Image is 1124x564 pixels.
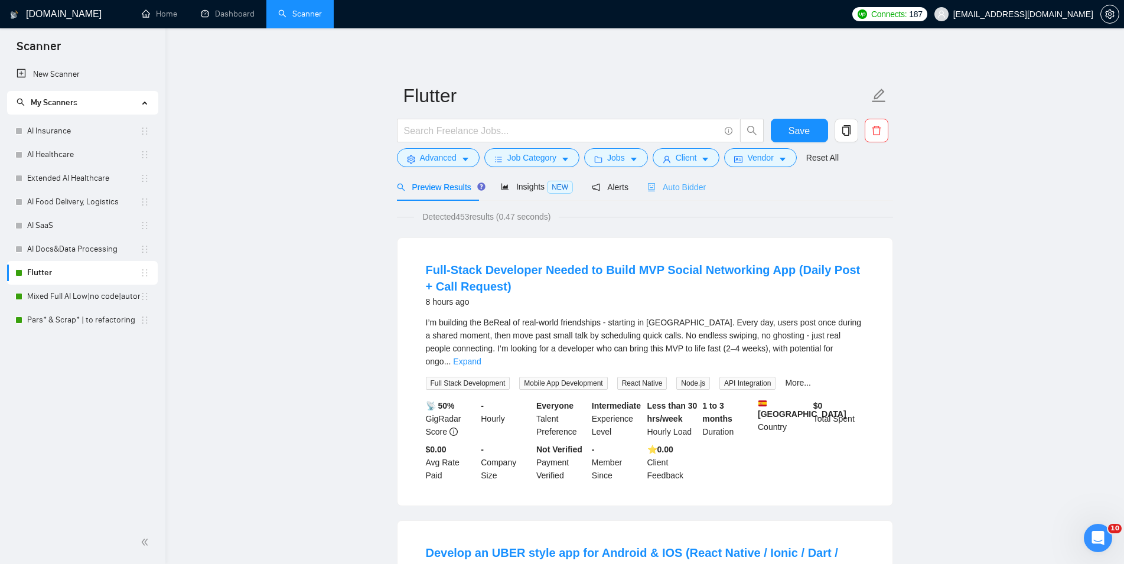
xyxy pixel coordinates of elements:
[17,97,77,107] span: My Scanners
[547,181,573,194] span: NEW
[1108,524,1122,533] span: 10
[645,399,701,438] div: Hourly Load
[17,63,148,86] a: New Scanner
[592,183,600,191] span: notification
[426,377,510,390] span: Full Stack Development
[7,167,158,190] li: Extended AI Healthcare
[426,316,864,368] div: I’m building the BeReal of real-world friendships - starting in [GEOGRAPHIC_DATA]. Every day, use...
[534,443,589,482] div: Payment Verified
[734,155,742,164] span: idcard
[140,174,149,183] span: holder
[141,536,152,548] span: double-left
[140,244,149,254] span: holder
[27,143,140,167] a: AI Healthcare
[865,119,888,142] button: delete
[404,123,719,138] input: Search Freelance Jobs...
[589,443,645,482] div: Member Since
[7,285,158,308] li: Mixed Full AI Low|no code|automations
[617,377,667,390] span: React Native
[647,182,706,192] span: Auto Bidder
[397,148,480,167] button: settingAdvancedcaret-down
[561,155,569,164] span: caret-down
[403,81,869,110] input: Scanner name...
[397,182,482,192] span: Preview Results
[426,401,455,410] b: 📡 50%
[278,9,322,19] a: searchScanner
[7,143,158,167] li: AI Healthcare
[27,214,140,237] a: AI SaaS
[811,399,866,438] div: Total Spent
[909,8,922,21] span: 187
[414,210,559,223] span: Detected 453 results (0.47 seconds)
[140,150,149,159] span: holder
[653,148,720,167] button: userClientcaret-down
[444,357,451,366] span: ...
[778,155,787,164] span: caret-down
[676,377,710,390] span: Node.js
[536,445,582,454] b: Not Verified
[494,155,503,164] span: bars
[937,10,946,18] span: user
[407,155,415,164] span: setting
[865,125,888,136] span: delete
[1084,524,1112,552] iframe: Intercom live chat
[27,261,140,285] a: Flutter
[27,308,140,332] a: Pars* & Scrap* | to refactoring
[27,237,140,261] a: AI Docs&Data Processing
[484,148,579,167] button: barsJob Categorycaret-down
[676,151,697,164] span: Client
[201,9,255,19] a: dashboardDashboard
[584,148,648,167] button: folderJobscaret-down
[645,443,701,482] div: Client Feedback
[140,197,149,207] span: holder
[140,292,149,301] span: holder
[501,182,509,191] span: area-chart
[481,445,484,454] b: -
[31,97,77,107] span: My Scanners
[701,155,709,164] span: caret-down
[426,263,861,293] a: Full-Stack Developer Needed to Build MVP Social Networking App (Daily Post + Call Request)
[594,155,602,164] span: folder
[140,315,149,325] span: holder
[426,295,864,309] div: 8 hours ago
[835,119,858,142] button: copy
[17,98,25,106] span: search
[7,190,158,214] li: AI Food Delivery, Logistics
[7,38,70,63] span: Scanner
[27,119,140,143] a: AI Insurance
[719,377,776,390] span: API Integration
[423,399,479,438] div: GigRadar Score
[142,9,177,19] a: homeHome
[536,401,574,410] b: Everyone
[507,151,556,164] span: Job Category
[724,148,796,167] button: idcardVendorcaret-down
[607,151,625,164] span: Jobs
[534,399,589,438] div: Talent Preference
[771,119,828,142] button: Save
[835,125,858,136] span: copy
[397,183,405,191] span: search
[7,63,158,86] li: New Scanner
[519,377,607,390] span: Mobile App Development
[789,123,810,138] span: Save
[589,399,645,438] div: Experience Level
[461,155,470,164] span: caret-down
[140,221,149,230] span: holder
[453,357,481,366] a: Expand
[858,9,867,19] img: upwork-logo.png
[871,8,907,21] span: Connects:
[478,399,534,438] div: Hourly
[755,399,811,438] div: Country
[1100,5,1119,24] button: setting
[501,182,573,191] span: Insights
[871,88,887,103] span: edit
[700,399,755,438] div: Duration
[7,237,158,261] li: AI Docs&Data Processing
[741,125,763,136] span: search
[630,155,638,164] span: caret-down
[1101,9,1119,19] span: setting
[592,445,595,454] b: -
[7,261,158,285] li: Flutter
[758,399,767,407] img: 🇪🇸
[140,126,149,136] span: holder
